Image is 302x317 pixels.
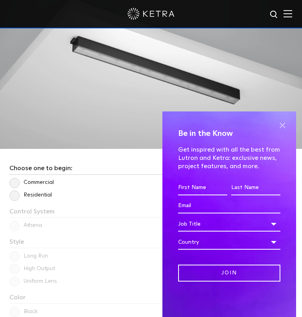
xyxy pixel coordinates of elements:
[269,10,279,20] img: search icon
[178,198,280,213] input: Email
[178,235,280,250] div: Country
[9,165,293,174] h3: Choose one to begin:
[178,180,227,195] input: First Name
[178,127,280,140] h4: Be in the Know
[178,265,280,282] input: Join
[231,180,280,195] input: Last Name
[284,10,292,17] img: Hamburger%20Nav.svg
[9,192,52,198] label: Residential
[178,217,280,232] div: Job Title
[127,8,175,20] img: ketra-logo-2019-white
[178,146,280,170] p: Get inspired with all the best from Lutron and Ketra: exclusive news, project features, and more.
[9,179,54,186] label: Commercial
